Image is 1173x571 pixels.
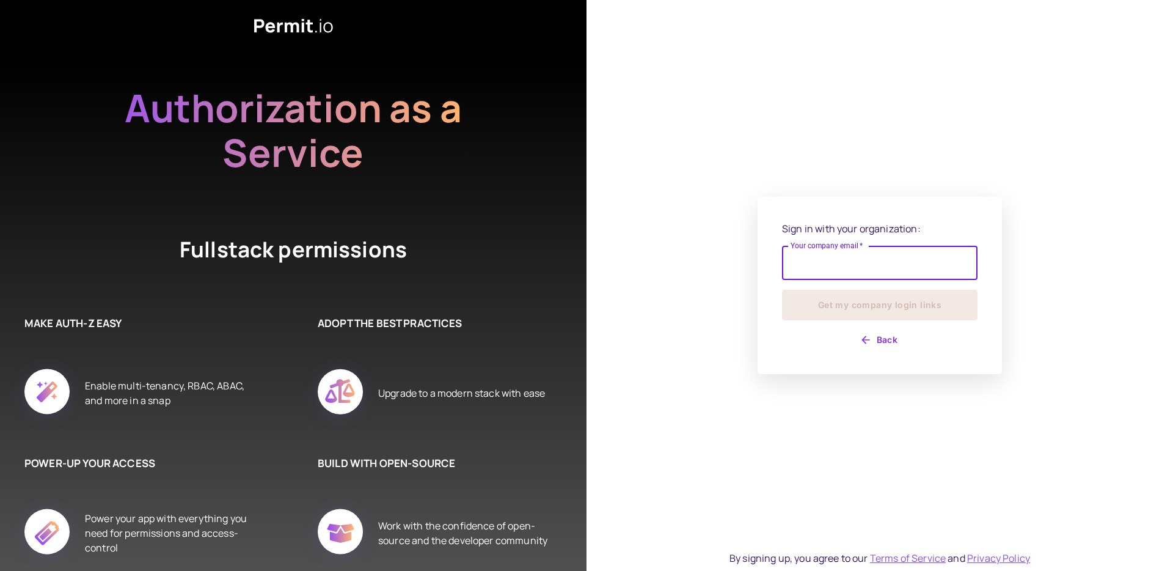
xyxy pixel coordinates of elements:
h6: ADOPT THE BEST PRACTICES [318,315,550,331]
h4: Fullstack permissions [134,235,452,267]
h6: BUILD WITH OPEN-SOURCE [318,455,550,471]
div: By signing up, you agree to our and [729,551,1030,565]
div: Power your app with everything you need for permissions and access-control [85,495,257,571]
button: Get my company login links [782,290,977,320]
div: Work with the confidence of open-source and the developer community [378,495,550,571]
a: Privacy Policy [967,551,1030,565]
div: Upgrade to a modern stack with ease [378,355,545,431]
p: Sign in with your organization: [782,221,977,236]
label: Your company email [791,240,863,251]
h6: POWER-UP YOUR ACCESS [24,455,257,471]
div: Enable multi-tenancy, RBAC, ABAC, and more in a snap [85,355,257,431]
a: Terms of Service [870,551,946,565]
h2: Authorization as a Service [86,86,501,175]
button: Back [782,330,977,350]
h6: MAKE AUTH-Z EASY [24,315,257,331]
